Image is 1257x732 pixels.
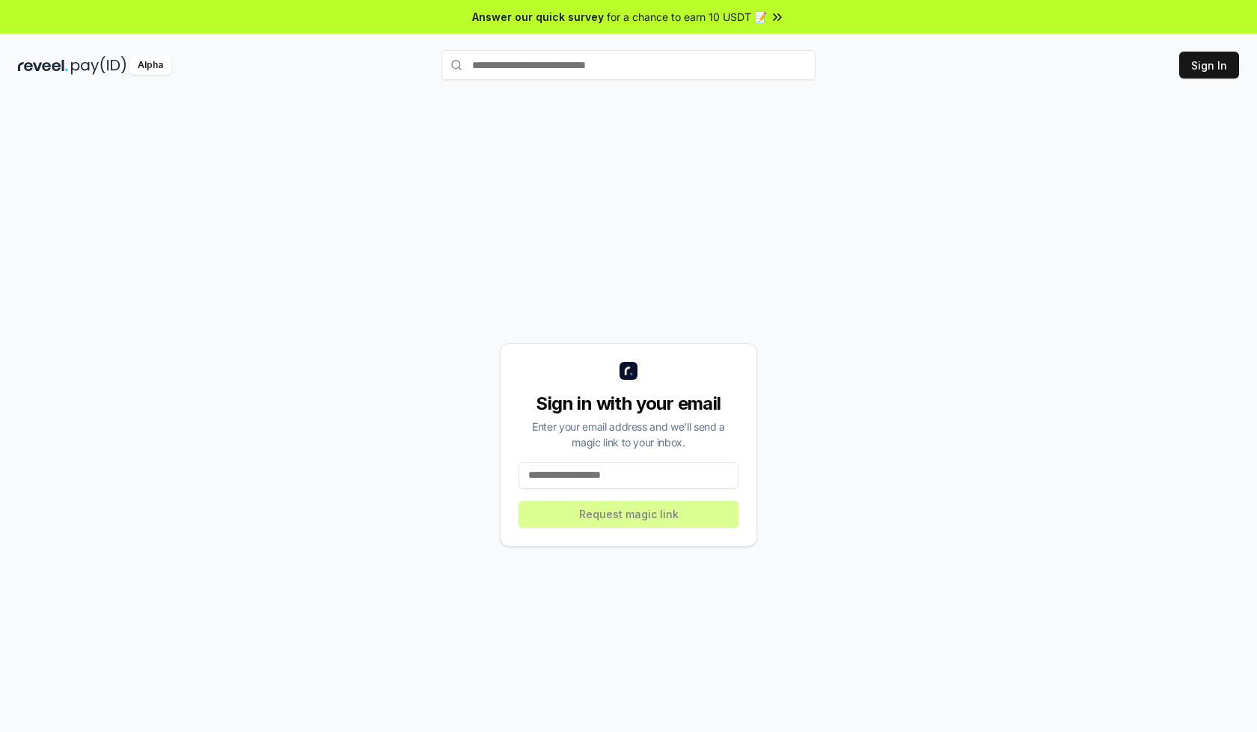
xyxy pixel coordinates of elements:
[607,9,767,25] span: for a chance to earn 10 USDT 📝
[18,56,68,75] img: reveel_dark
[1179,52,1239,79] button: Sign In
[472,9,604,25] span: Answer our quick survey
[519,392,738,416] div: Sign in with your email
[71,56,126,75] img: pay_id
[129,56,171,75] div: Alpha
[519,419,738,450] div: Enter your email address and we’ll send a magic link to your inbox.
[620,362,637,380] img: logo_small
